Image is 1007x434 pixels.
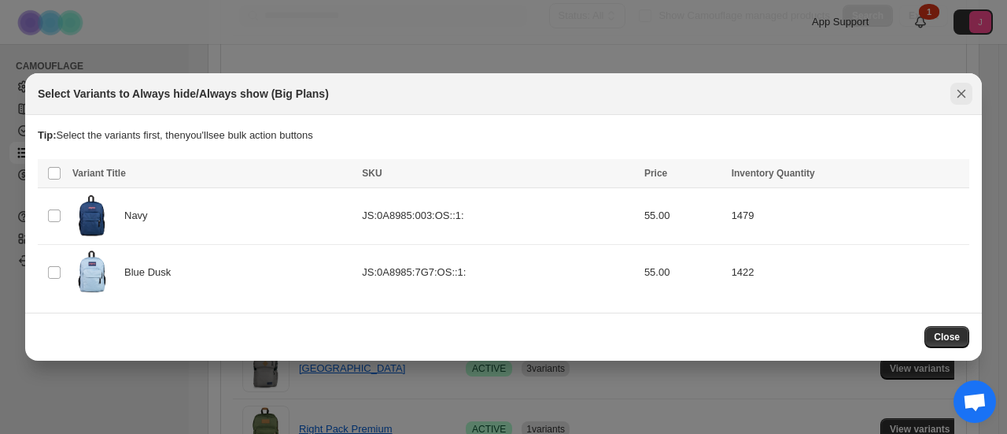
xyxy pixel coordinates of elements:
td: JS:0A8985:003:OS::1: [357,188,640,244]
td: 55.00 [640,244,727,300]
img: JS0A89857G7-FRONT.png [72,250,112,295]
h2: Select Variants to Always hide/Always show (Big Plans) [38,86,329,102]
td: JS:0A8985:7G7:OS::1: [357,244,640,300]
button: Close [924,326,969,348]
button: Close [950,83,972,105]
strong: Tip: [38,129,57,141]
span: Close [934,331,960,343]
a: Open chat [954,380,996,423]
span: Navy [124,208,156,224]
td: 1422 [727,244,969,300]
p: Select the variants first, then you'll see bulk action buttons [38,128,969,143]
td: 55.00 [640,188,727,244]
span: Inventory Quantity [732,168,815,179]
span: Blue Dusk [124,265,179,280]
span: Price [644,168,667,179]
span: Variant Title [72,168,126,179]
td: 1479 [727,188,969,244]
span: SKU [362,168,382,179]
img: JS0A8985003-FRONT.png [72,193,112,239]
